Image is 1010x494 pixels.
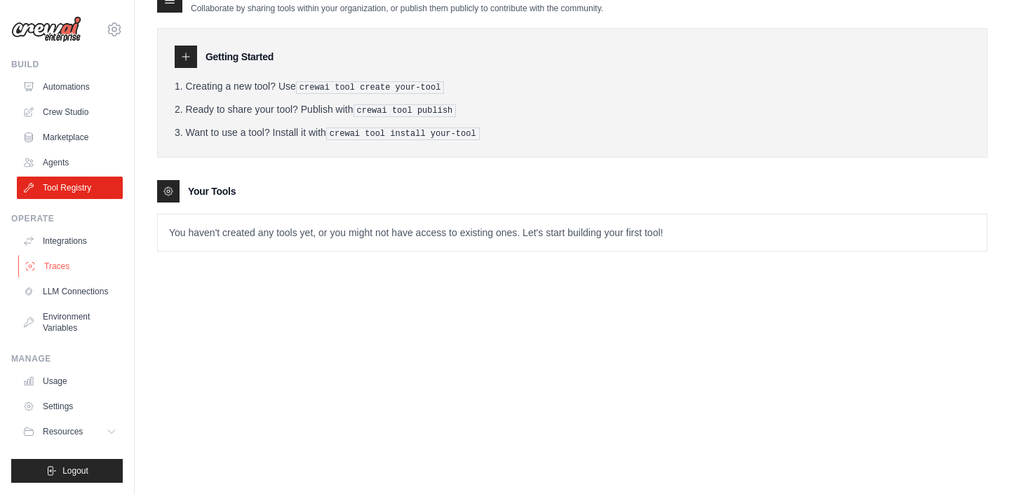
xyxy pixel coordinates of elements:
[158,214,987,251] p: You haven't created any tools yet, or you might not have access to existing ones. Let's start bui...
[17,306,123,339] a: Environment Variables
[18,255,124,277] a: Traces
[326,128,480,140] pre: crewai tool install your-tool
[17,280,123,303] a: LLM Connections
[17,151,123,174] a: Agents
[43,426,83,437] span: Resources
[17,395,123,418] a: Settings
[175,102,970,117] li: Ready to share your tool? Publish with
[17,230,123,252] a: Integrations
[353,104,457,117] pre: crewai tool publish
[17,76,123,98] a: Automations
[296,81,445,94] pre: crewai tool create your-tool
[206,50,274,64] h3: Getting Started
[191,3,603,14] p: Collaborate by sharing tools within your organization, or publish them publicly to contribute wit...
[17,101,123,123] a: Crew Studio
[17,370,123,392] a: Usage
[11,459,123,483] button: Logout
[17,177,123,199] a: Tool Registry
[17,420,123,443] button: Resources
[175,79,970,94] li: Creating a new tool? Use
[62,465,88,476] span: Logout
[17,126,123,149] a: Marketplace
[11,213,123,224] div: Operate
[11,59,123,70] div: Build
[11,353,123,364] div: Manage
[188,184,236,198] h3: Your Tools
[175,125,970,140] li: Want to use a tool? Install it with
[11,16,81,43] img: Logo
